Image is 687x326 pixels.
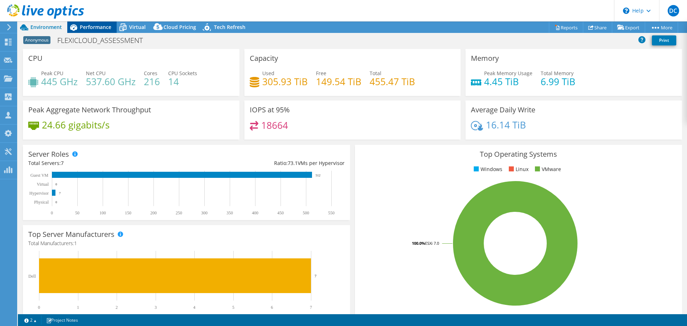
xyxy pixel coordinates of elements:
span: Virtual [129,24,146,30]
div: Ratio: VMs per Hypervisor [186,159,345,167]
text: 500 [303,210,309,215]
a: Print [652,35,676,45]
text: Guest VM [30,173,48,178]
h4: 14 [168,78,197,86]
span: 7 [61,160,64,166]
span: Total [370,70,381,77]
span: Free [316,70,326,77]
div: Total Servers: [28,159,186,167]
svg: \n [623,8,629,14]
text: 250 [176,210,182,215]
li: Linux [507,165,528,173]
span: Tech Refresh [214,24,245,30]
h4: Total Manufacturers: [28,239,345,247]
text: 5 [232,305,234,310]
text: 350 [226,210,233,215]
h4: 537.60 GHz [86,78,136,86]
text: Physical [34,200,49,205]
span: 1 [74,240,77,247]
text: 3 [155,305,157,310]
a: Share [583,22,612,33]
text: 2 [116,305,118,310]
a: 2 [19,316,42,325]
h3: Server Roles [28,150,69,158]
text: 100 [99,210,106,215]
h4: 149.54 TiB [316,78,361,86]
h3: Top Server Manufacturers [28,230,114,238]
text: 300 [201,210,208,215]
h4: 305.93 TiB [262,78,308,86]
span: Peak CPU [41,70,63,77]
span: Cores [144,70,157,77]
h4: 16.14 TiB [486,121,526,129]
text: 6 [271,305,273,310]
text: 7 [315,274,317,278]
text: 50 [75,210,79,215]
text: 400 [252,210,258,215]
h4: 455.47 TiB [370,78,415,86]
h4: 18664 [261,121,288,129]
span: Performance [80,24,111,30]
h3: Memory [471,54,499,62]
text: 4 [193,305,195,310]
span: Total Memory [541,70,574,77]
text: Hypervisor [29,191,49,196]
text: 200 [150,210,157,215]
span: Anonymous [23,36,50,44]
text: 0 [38,305,40,310]
h4: 445 GHz [41,78,78,86]
span: Net CPU [86,70,106,77]
h3: Peak Aggregate Network Throughput [28,106,151,114]
h3: Capacity [250,54,278,62]
a: Export [612,22,645,33]
a: Reports [549,22,583,33]
span: Cloud Pricing [164,24,196,30]
h4: 24.66 gigabits/s [42,121,109,129]
h3: Average Daily Write [471,106,535,114]
h4: 216 [144,78,160,86]
tspan: ESXi 7.0 [425,240,439,246]
li: VMware [533,165,561,173]
h3: CPU [28,54,43,62]
text: 150 [125,210,131,215]
span: DC [668,5,679,16]
span: Peak Memory Usage [484,70,532,77]
h4: 6.99 TiB [541,78,575,86]
text: 7 [310,305,312,310]
h3: IOPS at 95% [250,106,290,114]
text: Dell [28,274,36,279]
text: 550 [328,210,335,215]
text: 450 [277,210,284,215]
h4: 4.45 TiB [484,78,532,86]
span: 73.1 [288,160,298,166]
text: 1 [77,305,79,310]
text: Virtual [37,182,49,187]
li: Windows [472,165,502,173]
text: 0 [51,210,53,215]
h3: Top Operating Systems [360,150,677,158]
span: CPU Sockets [168,70,197,77]
text: 7 [59,191,61,195]
tspan: 100.0% [412,240,425,246]
span: Environment [30,24,62,30]
text: 512 [316,174,321,177]
text: 0 [55,183,57,186]
span: Used [262,70,274,77]
a: Project Notes [41,316,83,325]
a: More [645,22,678,33]
text: 0 [55,200,57,204]
h1: FLEXICLOUD_ASSESSMENT [54,37,154,44]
